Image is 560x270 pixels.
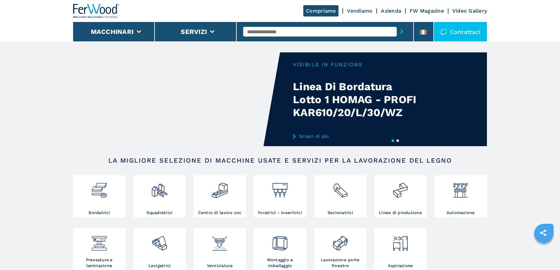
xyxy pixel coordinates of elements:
img: centro_di_lavoro_cnc_2.png [211,177,228,199]
img: automazione.png [452,177,469,199]
h3: Lavorazione porte finestre [316,257,365,269]
h3: Montaggio e imballaggio [255,257,305,269]
a: Linee di produzione [374,175,426,217]
h3: Sezionatrici [328,210,353,216]
img: squadratrici_2.png [151,177,168,199]
h3: Pressatura e laminazione [75,257,124,269]
h2: LA MIGLIORE SELEZIONE DI MACCHINE USATE E SERVIZI PER LA LAVORAZIONE DEL LEGNO [94,157,466,164]
img: linee_di_produzione_2.png [392,177,409,199]
video: Your browser does not support the video tag. [73,52,280,146]
h3: Bordatrici [89,210,110,216]
img: verniciatura_1.png [211,230,228,252]
a: Vendiamo [347,8,372,14]
h3: Verniciatura [207,263,233,269]
a: Bordatrici [73,175,125,217]
img: Ferwood [73,4,120,18]
img: sezionatrici_2.png [332,177,349,199]
h3: Levigatrici [148,263,171,269]
img: levigatrici_2.png [151,230,168,252]
a: Automazione [435,175,487,217]
button: Servizi [181,28,207,36]
a: Scopri di più [293,134,420,139]
button: submit-button [397,24,407,39]
img: foratrici_inseritrici_2.png [271,177,288,199]
img: bordatrici_1.png [91,177,108,199]
a: sharethis [535,225,551,241]
img: montaggio_imballaggio_2.png [271,230,288,252]
h3: Squadratrici [146,210,172,216]
h3: Foratrici - inseritrici [258,210,302,216]
h3: Centro di lavoro cnc [198,210,242,216]
img: aspirazione_1.png [392,230,409,252]
img: pressa-strettoia.png [91,230,108,252]
button: Macchinari [91,28,134,36]
a: Sezionatrici [314,175,366,217]
div: Contattaci [434,22,487,41]
img: lavorazione_porte_finestre_2.png [332,230,349,252]
a: FW Magazine [410,8,444,14]
a: Video Gallery [452,8,487,14]
h3: Aspirazione [388,263,413,269]
a: Compriamo [303,5,339,16]
h3: Automazione [447,210,475,216]
a: Azienda [381,8,401,14]
h3: Linee di produzione [379,210,422,216]
button: 1 [392,139,394,142]
button: 2 [396,139,399,142]
a: Centro di lavoro cnc [194,175,246,217]
a: Squadratrici [133,175,186,217]
a: Foratrici - inseritrici [254,175,306,217]
img: Contattaci [440,28,447,35]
